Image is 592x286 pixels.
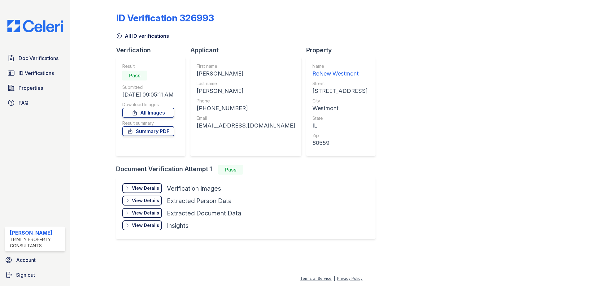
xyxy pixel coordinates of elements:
[312,121,368,130] div: IL
[167,209,241,218] div: Extracted Document Data
[197,80,295,87] div: Last name
[116,165,381,175] div: Document Verification Attempt 1
[122,71,147,80] div: Pass
[116,32,169,40] a: All ID verifications
[312,80,368,87] div: Street
[197,69,295,78] div: [PERSON_NAME]
[312,139,368,147] div: 60559
[312,104,368,113] div: Westmont
[312,115,368,121] div: State
[132,197,159,204] div: View Details
[122,84,174,90] div: Submitted
[122,63,174,69] div: Result
[122,102,174,108] div: Download Images
[312,69,368,78] div: ReNew Westmont
[19,84,43,92] span: Properties
[306,46,381,54] div: Property
[132,222,159,228] div: View Details
[19,99,28,106] span: FAQ
[312,63,368,78] a: Name ReNew Westmont
[167,197,232,205] div: Extracted Person Data
[2,269,68,281] a: Sign out
[312,63,368,69] div: Name
[190,46,306,54] div: Applicant
[122,120,174,126] div: Result summary
[197,104,295,113] div: [PHONE_NUMBER]
[312,87,368,95] div: [STREET_ADDRESS]
[197,63,295,69] div: First name
[197,98,295,104] div: Phone
[197,121,295,130] div: [EMAIL_ADDRESS][DOMAIN_NAME]
[334,276,335,281] div: |
[10,236,63,249] div: Trinity Property Consultants
[197,115,295,121] div: Email
[132,210,159,216] div: View Details
[116,12,214,24] div: ID Verification 326993
[300,276,332,281] a: Terms of Service
[2,20,68,32] img: CE_Logo_Blue-a8612792a0a2168367f1c8372b55b34899dd931a85d93a1a3d3e32e68fde9ad4.png
[2,254,68,266] a: Account
[19,54,59,62] span: Doc Verifications
[167,221,189,230] div: Insights
[122,108,174,118] a: All Images
[218,165,243,175] div: Pass
[19,69,54,77] span: ID Verifications
[122,90,174,99] div: [DATE] 09:05:11 AM
[167,184,221,193] div: Verification Images
[312,132,368,139] div: Zip
[16,271,35,279] span: Sign out
[122,126,174,136] a: Summary PDF
[5,82,65,94] a: Properties
[5,97,65,109] a: FAQ
[5,52,65,64] a: Doc Verifications
[5,67,65,79] a: ID Verifications
[116,46,190,54] div: Verification
[337,276,363,281] a: Privacy Policy
[132,185,159,191] div: View Details
[197,87,295,95] div: [PERSON_NAME]
[16,256,36,264] span: Account
[10,229,63,236] div: [PERSON_NAME]
[312,98,368,104] div: City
